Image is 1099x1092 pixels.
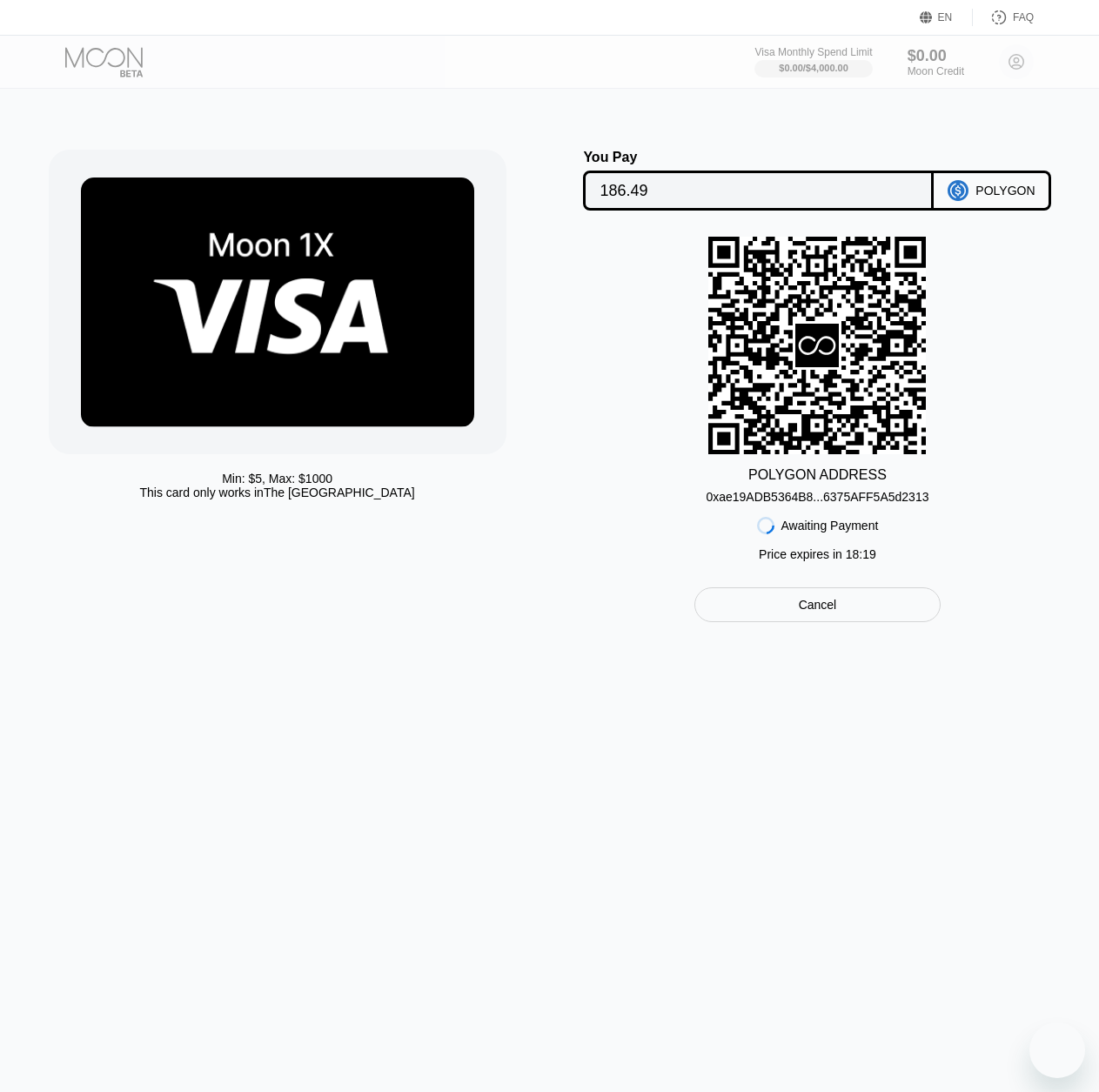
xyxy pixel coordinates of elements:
div: POLYGON ADDRESS [748,467,887,483]
div: Visa Monthly Spend Limit$0.00/$4,000.00 [754,46,872,77]
div: Cancel [799,597,837,613]
div: EN [938,11,953,23]
div: Visa Monthly Spend Limit [754,46,872,58]
div: You PayPOLYGON [567,150,1069,211]
div: Cancel [694,587,940,622]
div: Price expires in [759,547,876,561]
div: POLYGON [975,184,1035,198]
div: $0.00 / $4,000.00 [779,63,848,73]
div: EN [920,9,973,26]
div: FAQ [973,9,1034,26]
iframe: לחצן לפתיחת חלון הודעות הטקסט [1029,1022,1085,1078]
div: Min: $ 5 , Max: $ 1000 [222,472,332,486]
div: Awaiting Payment [781,519,879,533]
div: 0xae19ADB5364B8...6375AFF5A5d2313 [706,490,928,504]
div: 0xae19ADB5364B8...6375AFF5A5d2313 [706,483,928,504]
div: This card only works in The [GEOGRAPHIC_DATA] [140,486,415,499]
div: You Pay [583,150,934,165]
span: 18 : 19 [846,547,876,561]
div: FAQ [1013,11,1034,23]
